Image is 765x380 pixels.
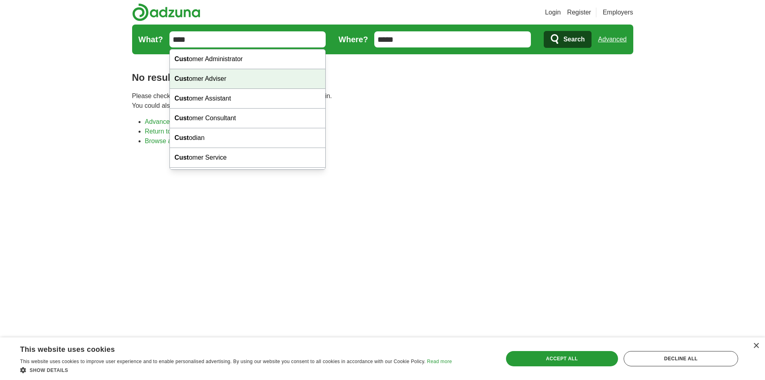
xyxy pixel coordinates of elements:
label: Where? [339,33,368,45]
p: Please check your spelling or enter another search term and try again. You could also try one of ... [132,91,633,111]
div: This website uses cookies [20,342,432,354]
span: This website uses cookies to improve user experience and to enable personalised advertising. By u... [20,359,426,364]
a: Login [545,8,561,17]
div: Show details [20,366,452,374]
span: Show details [30,368,68,373]
img: Adzuna logo [132,3,200,21]
div: Decline all [624,351,738,366]
a: Browse all live results across the [GEOGRAPHIC_DATA] [145,138,307,144]
div: omer Representative [170,168,326,187]
a: Advanced [598,31,626,47]
a: Advanced search [145,118,195,125]
div: Close [753,343,759,349]
a: Employers [603,8,633,17]
button: Search [544,31,592,48]
a: Register [567,8,591,17]
a: Return to the home page and start again [145,128,260,135]
a: Read more, opens a new window [427,359,452,364]
div: Accept all [506,351,618,366]
span: Search [563,31,585,47]
label: What? [139,33,163,45]
strong: Cust [175,154,189,161]
h1: No results found [132,70,633,85]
